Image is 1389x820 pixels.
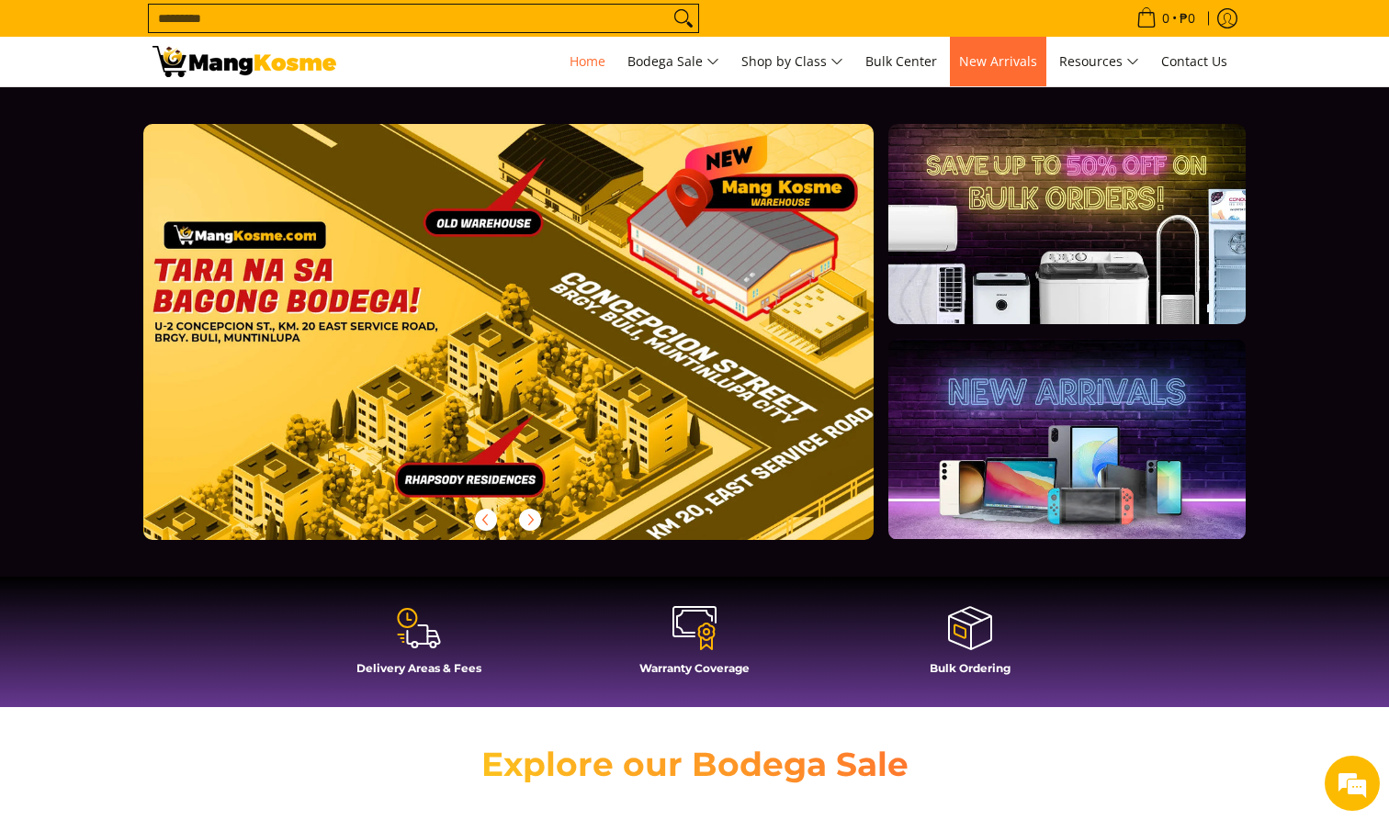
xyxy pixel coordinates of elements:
[1159,12,1172,25] span: 0
[618,37,728,86] a: Bodega Sale
[627,51,719,73] span: Bodega Sale
[950,37,1046,86] a: New Arrivals
[570,52,605,70] span: Home
[466,500,506,540] button: Previous
[510,500,550,540] button: Next
[269,566,333,590] em: Submit
[566,604,823,689] a: Warranty Coverage
[669,5,698,32] button: Search
[355,37,1237,86] nav: Main Menu
[301,9,345,53] div: Minimize live chat window
[856,37,946,86] a: Bulk Center
[9,501,350,566] textarea: Type your message and click 'Submit'
[865,52,937,70] span: Bulk Center
[290,604,548,689] a: Delivery Areas & Fees
[1152,37,1237,86] a: Contact Us
[1177,12,1198,25] span: ₱0
[96,103,309,127] div: Leave a message
[428,744,961,785] h2: Explore our Bodega Sale
[959,52,1037,70] span: New Arrivals
[741,51,843,73] span: Shop by Class
[143,124,932,569] a: More
[1131,8,1201,28] span: •
[732,37,853,86] a: Shop by Class
[1059,51,1139,73] span: Resources
[39,231,321,417] span: We are offline. Please leave us a message.
[1050,37,1148,86] a: Resources
[1161,52,1227,70] span: Contact Us
[152,46,336,77] img: Mang Kosme: Your Home Appliances Warehouse Sale Partner!
[841,604,1099,689] a: Bulk Ordering
[566,661,823,675] h4: Warranty Coverage
[290,661,548,675] h4: Delivery Areas & Fees
[560,37,615,86] a: Home
[841,661,1099,675] h4: Bulk Ordering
